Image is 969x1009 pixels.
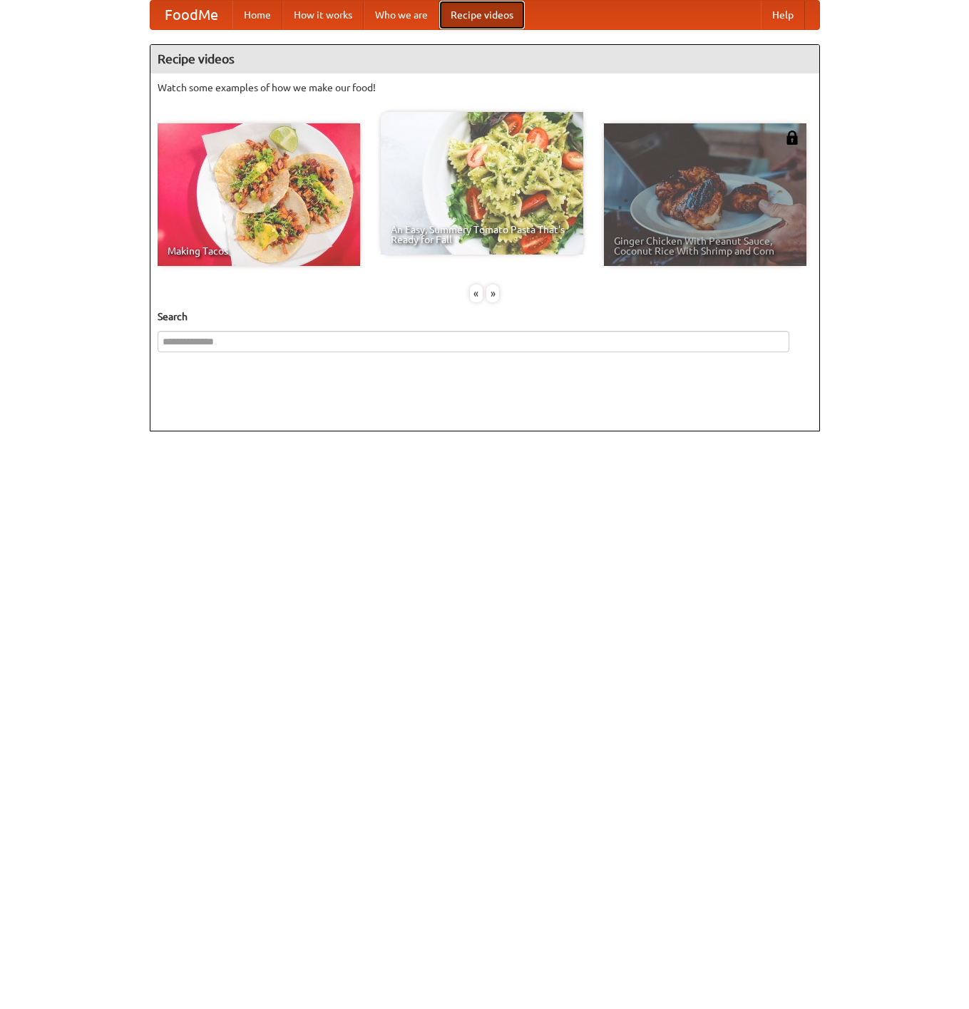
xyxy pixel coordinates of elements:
a: An Easy, Summery Tomato Pasta That's Ready for Fall [381,112,583,255]
div: « [470,285,483,302]
img: 483408.png [785,130,799,145]
p: Watch some examples of how we make our food! [158,81,812,95]
a: FoodMe [150,1,232,29]
a: Recipe videos [439,1,525,29]
h5: Search [158,309,812,324]
a: Who we are [364,1,439,29]
a: How it works [282,1,364,29]
a: Help [761,1,805,29]
h4: Recipe videos [150,45,819,73]
div: » [486,285,499,302]
span: Making Tacos [168,246,350,256]
span: An Easy, Summery Tomato Pasta That's Ready for Fall [391,225,573,245]
a: Home [232,1,282,29]
a: Making Tacos [158,123,360,266]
